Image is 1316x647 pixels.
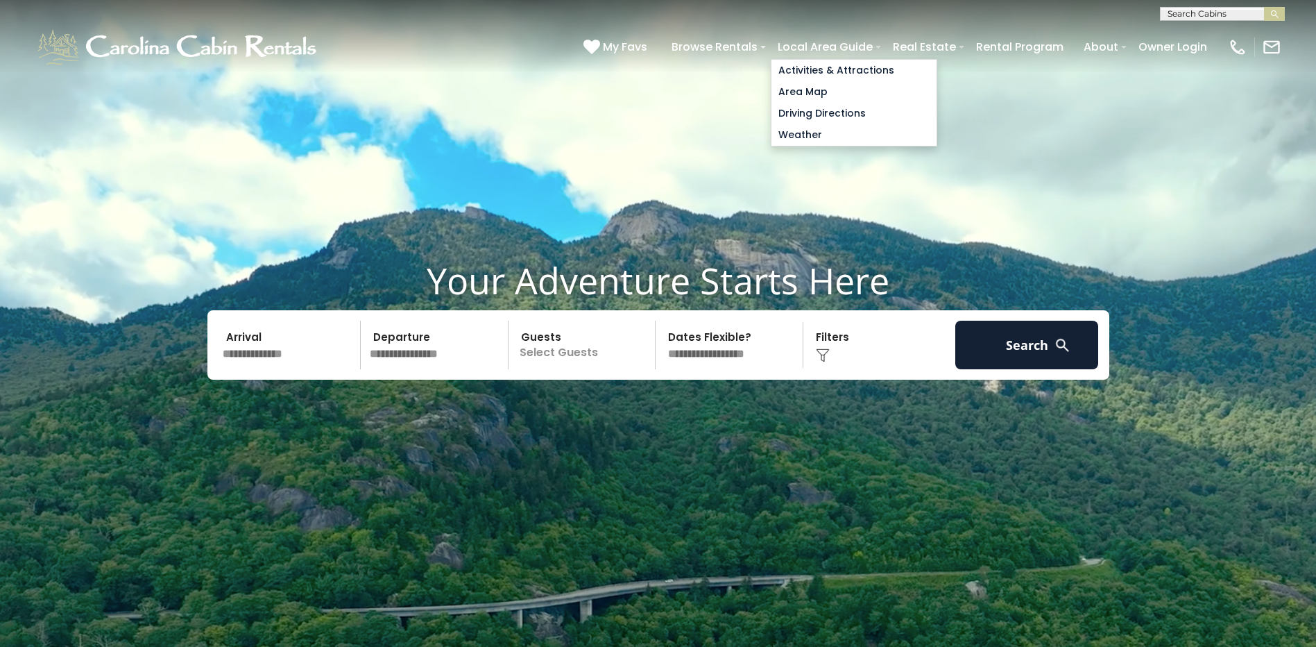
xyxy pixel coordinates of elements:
p: Select Guests [513,321,656,369]
a: Activities & Attractions [771,60,937,81]
a: Area Map [771,81,937,103]
img: filter--v1.png [816,348,830,362]
button: Search [955,321,1099,369]
a: Owner Login [1131,35,1214,59]
span: My Favs [603,38,647,56]
a: About [1077,35,1125,59]
a: Driving Directions [771,103,937,124]
a: Local Area Guide [771,35,880,59]
h1: Your Adventure Starts Here [10,259,1306,302]
a: My Favs [583,38,651,56]
a: Rental Program [969,35,1070,59]
img: mail-regular-white.png [1262,37,1281,57]
img: phone-regular-white.png [1228,37,1247,57]
a: Real Estate [886,35,963,59]
a: Weather [771,124,937,146]
img: search-regular-white.png [1054,337,1071,354]
img: White-1-1-2.png [35,26,323,68]
a: Browse Rentals [665,35,764,59]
